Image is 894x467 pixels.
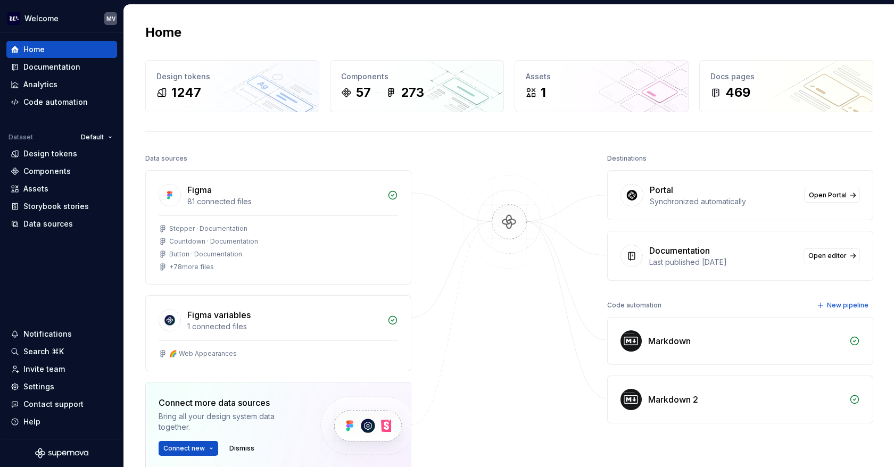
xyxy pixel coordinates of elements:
a: Invite team [6,361,117,378]
div: 57 [356,84,371,101]
div: Portal [650,184,673,196]
button: Notifications [6,326,117,343]
a: Home [6,41,117,58]
div: Home [23,44,45,55]
a: Figma variables1 connected files🌈 Web Appearances [145,295,411,371]
div: Data sources [145,151,187,166]
div: Settings [23,381,54,392]
div: Code automation [607,298,661,313]
svg: Supernova Logo [35,448,88,458]
button: Dismiss [225,441,259,456]
div: Last published [DATE] [649,257,797,268]
a: Assets1 [515,60,689,112]
div: 🌈 Web Appearances [169,349,237,358]
a: Docs pages469 [699,60,873,112]
div: Countdown · Documentation [169,237,258,246]
div: 273 [401,84,424,101]
div: Button · Documentation [169,250,242,258]
a: Components57273 [330,60,504,112]
span: Default [81,133,104,141]
div: Assets [23,184,48,194]
button: Connect new [159,441,218,456]
div: 469 [725,84,750,101]
button: Help [6,413,117,430]
div: Connect more data sources [159,396,302,409]
a: Code automation [6,94,117,111]
div: Welcome [24,13,59,24]
button: Contact support [6,396,117,413]
div: Code automation [23,97,88,107]
div: Search ⌘K [23,346,64,357]
div: Documentation [649,244,710,257]
button: Default [76,130,117,145]
button: New pipeline [814,298,873,313]
a: Settings [6,378,117,395]
span: New pipeline [827,301,868,310]
div: Destinations [607,151,647,166]
a: Open editor [804,248,860,263]
div: Analytics [23,79,57,90]
div: 81 connected files [187,196,381,207]
div: Figma variables [187,308,251,321]
div: Notifications [23,329,72,339]
a: Analytics [6,76,117,93]
a: Open Portal [804,188,860,203]
a: Storybook stories [6,198,117,215]
div: Dataset [9,133,33,141]
a: Design tokens [6,145,117,162]
h2: Home [145,24,181,41]
div: 1 connected files [187,321,381,332]
div: Help [23,416,40,427]
div: Documentation [23,62,80,72]
div: Assets [526,71,677,82]
div: Components [23,166,71,177]
div: Docs pages [710,71,862,82]
button: Search ⌘K [6,343,117,360]
div: Design tokens [156,71,308,82]
div: Stepper · Documentation [169,224,247,233]
div: Bring all your design system data together. [159,411,302,432]
span: Dismiss [229,444,254,453]
div: Components [341,71,493,82]
a: Design tokens1247 [145,60,319,112]
span: Open Portal [809,191,847,199]
button: WelcomeMV [2,7,121,30]
a: Documentation [6,59,117,76]
div: MV [106,14,115,23]
a: Figma81 connected filesStepper · DocumentationCountdown · DocumentationButton · Documentation+78m... [145,170,411,285]
div: Data sources [23,219,73,229]
div: Design tokens [23,148,77,159]
div: Markdown [648,335,691,347]
div: Invite team [23,364,65,374]
div: Storybook stories [23,201,89,212]
div: + 78 more files [169,263,214,271]
div: Figma [187,184,212,196]
div: Synchronized automatically [650,196,798,207]
div: Markdown 2 [648,393,698,406]
div: 1247 [171,84,201,101]
span: Open editor [808,252,847,260]
a: Components [6,163,117,180]
span: Connect new [163,444,205,453]
div: Contact support [23,399,84,410]
img: 605a6a57-6d48-4b1b-b82b-b0bc8b12f237.png [7,12,20,25]
div: 1 [541,84,546,101]
a: Data sources [6,215,117,232]
a: Assets [6,180,117,197]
